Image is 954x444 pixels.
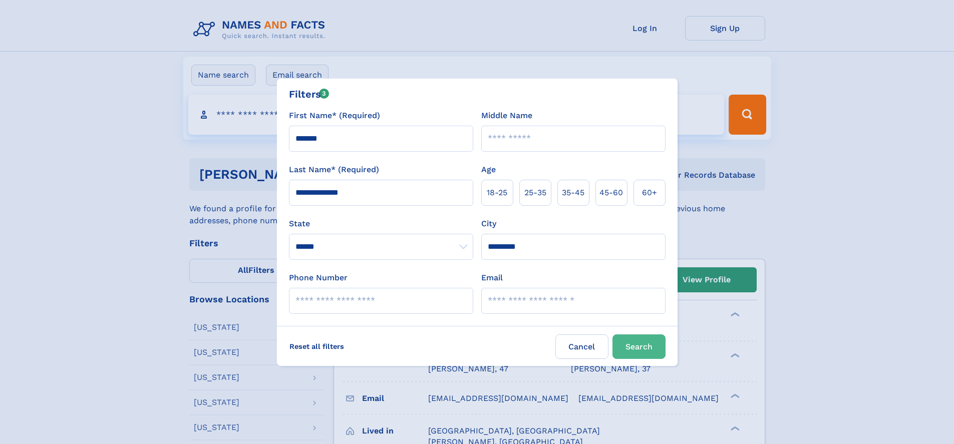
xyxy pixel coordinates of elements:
label: Phone Number [289,272,348,284]
label: City [481,218,496,230]
label: First Name* (Required) [289,110,380,122]
span: 35‑45 [562,187,584,199]
div: Filters [289,87,330,102]
label: Last Name* (Required) [289,164,379,176]
label: Reset all filters [283,334,351,358]
label: State [289,218,473,230]
button: Search [612,334,666,359]
label: Cancel [555,334,608,359]
span: 25‑35 [524,187,546,199]
label: Age [481,164,496,176]
span: 18‑25 [487,187,507,199]
label: Email [481,272,503,284]
span: 45‑60 [599,187,623,199]
label: Middle Name [481,110,532,122]
span: 60+ [642,187,657,199]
